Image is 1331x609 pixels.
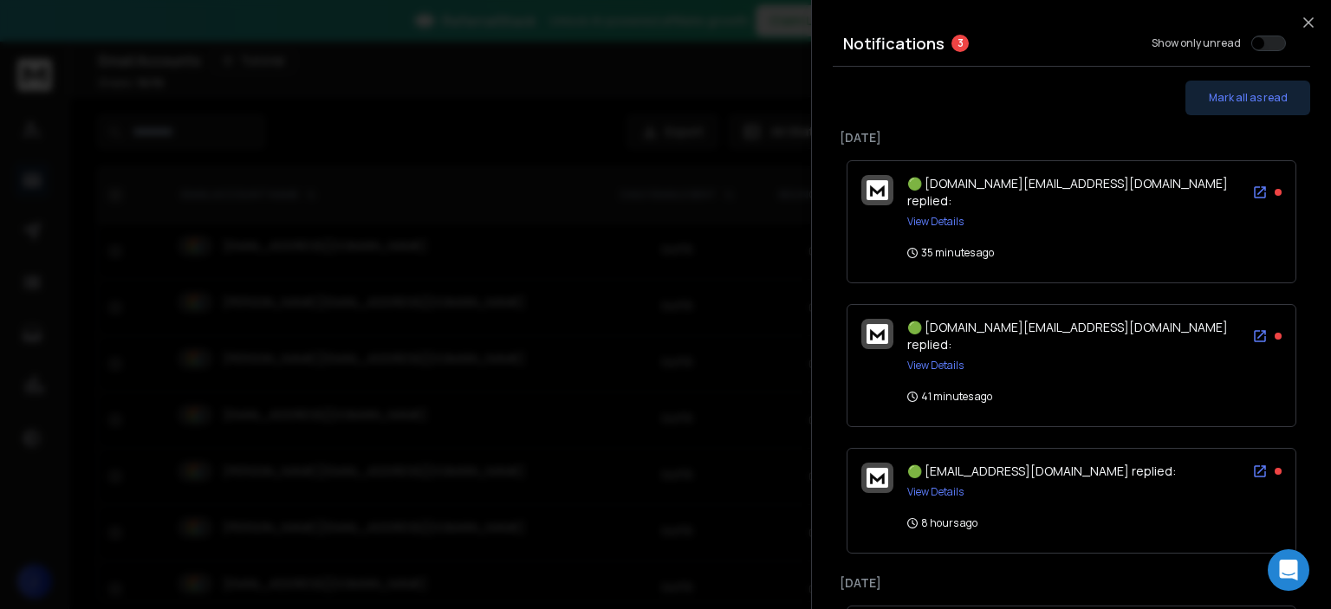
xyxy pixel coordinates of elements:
[907,359,964,373] button: View Details
[907,215,964,229] button: View Details
[907,390,992,404] p: 41 minutes ago
[907,246,994,260] p: 35 minutes ago
[867,324,888,344] img: logo
[1209,91,1288,105] span: Mark all as read
[907,485,964,499] button: View Details
[1268,549,1309,591] div: Open Intercom Messenger
[1152,36,1241,50] label: Show only unread
[840,574,1303,592] p: [DATE]
[1185,81,1310,115] button: Mark all as read
[907,175,1228,209] span: 🟢 [DOMAIN_NAME][EMAIL_ADDRESS][DOMAIN_NAME] replied:
[907,516,977,530] p: 8 hours ago
[843,31,945,55] h3: Notifications
[867,468,888,488] img: logo
[840,129,1303,146] p: [DATE]
[907,463,1176,479] span: 🟢 [EMAIL_ADDRESS][DOMAIN_NAME] replied:
[951,35,969,52] span: 3
[867,180,888,200] img: logo
[907,319,1228,353] span: 🟢 [DOMAIN_NAME][EMAIL_ADDRESS][DOMAIN_NAME] replied:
